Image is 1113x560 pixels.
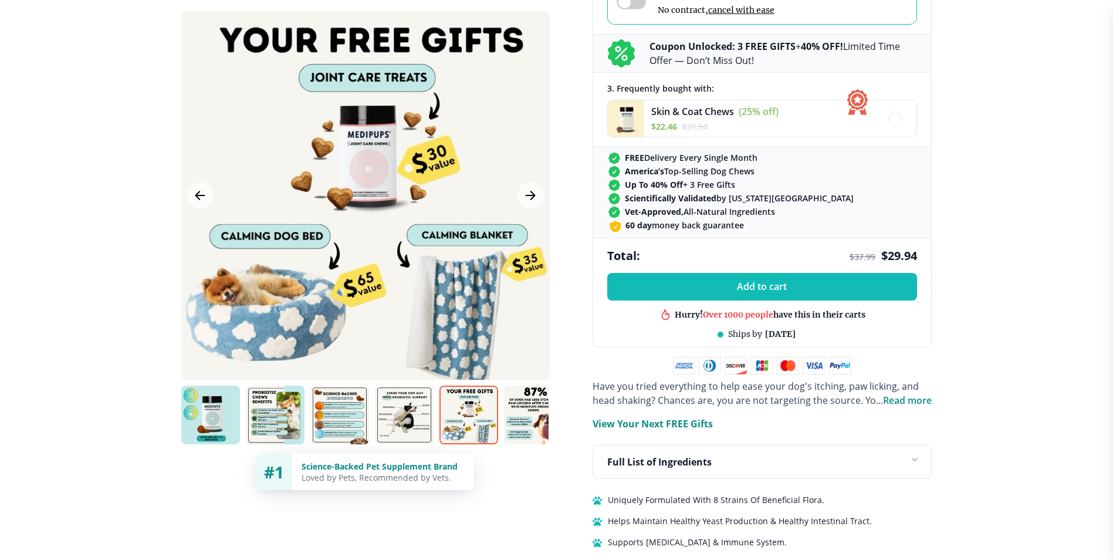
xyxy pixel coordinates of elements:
[728,329,762,339] span: Ships by
[625,220,744,231] span: money back guarantee
[625,179,683,190] strong: Up To 40% Off
[608,514,872,528] span: Helps Maintain Healthy Yeast Production & Healthy Intestinal Tract.
[607,273,917,301] button: Add to cart
[765,329,796,339] span: [DATE]
[703,308,773,319] span: Over 1000 people
[608,493,824,507] span: Uniquely Formulated With 8 Strains Of Beneficial Flora.
[302,472,465,483] div: Loved by Pets, Recommended by Vets.
[850,251,875,262] span: $ 37.99
[593,417,713,431] p: View Your Next FREE Gifts
[375,386,434,444] img: Probiotic Dog Chews | Natural Dog Supplements
[302,461,465,472] div: Science-Backed Pet Supplement Brand
[607,455,712,469] p: Full List of Ingredients
[625,206,775,217] span: All-Natural Ingredients
[673,357,851,375] img: payment methods
[625,193,716,204] strong: Scientifically Validated
[625,152,757,163] span: Delivery Every Single Month
[881,248,917,264] span: $ 29.94
[708,5,774,15] span: cancel with ease
[593,394,876,407] span: head shaking? Chances are, you are not targeting the source. Yo
[625,179,735,190] span: + 3 Free Gifts
[310,386,369,444] img: Probiotic Dog Chews | Natural Dog Supplements
[607,248,640,264] span: Total:
[625,206,684,217] strong: Vet-Approved,
[593,380,919,393] span: Have you tried everything to help ease your dog's itching, paw licking, and
[608,100,644,137] img: Skin & Coat Chews - Medipups
[651,121,677,132] span: $ 22.46
[439,386,498,444] img: Probiotic Dog Chews | Natural Dog Supplements
[607,83,714,94] span: 3 . Frequently bought with:
[608,535,787,549] span: Supports [MEDICAL_DATA] & Immune System.
[625,193,854,204] span: by [US_STATE][GEOGRAPHIC_DATA]
[682,121,708,132] span: $ 29.94
[625,220,652,231] strong: 60 day
[883,394,932,407] span: Read more
[649,40,796,53] b: Coupon Unlocked: 3 FREE GIFTS
[625,152,644,163] strong: FREE
[264,461,284,483] span: #1
[801,40,843,53] b: 40% OFF!
[517,183,544,209] button: Next Image
[658,5,778,15] span: No contract,
[504,386,563,444] img: Probiotic Dog Chews | Natural Dog Supplements
[737,281,787,292] span: Add to cart
[625,166,664,177] strong: America’s
[649,39,917,68] p: + Limited Time Offer — Don’t Miss Out!
[876,394,932,407] span: ...
[187,183,214,209] button: Previous Image
[651,105,734,118] span: Skin & Coat Chews
[181,386,240,444] img: Probiotic Dog Chews | Natural Dog Supplements
[246,386,305,444] img: Probiotic Dog Chews | Natural Dog Supplements
[739,105,779,118] span: (25% off)
[625,166,755,177] span: Top-Selling Dog Chews
[675,308,865,319] div: Hurry! have this in their carts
